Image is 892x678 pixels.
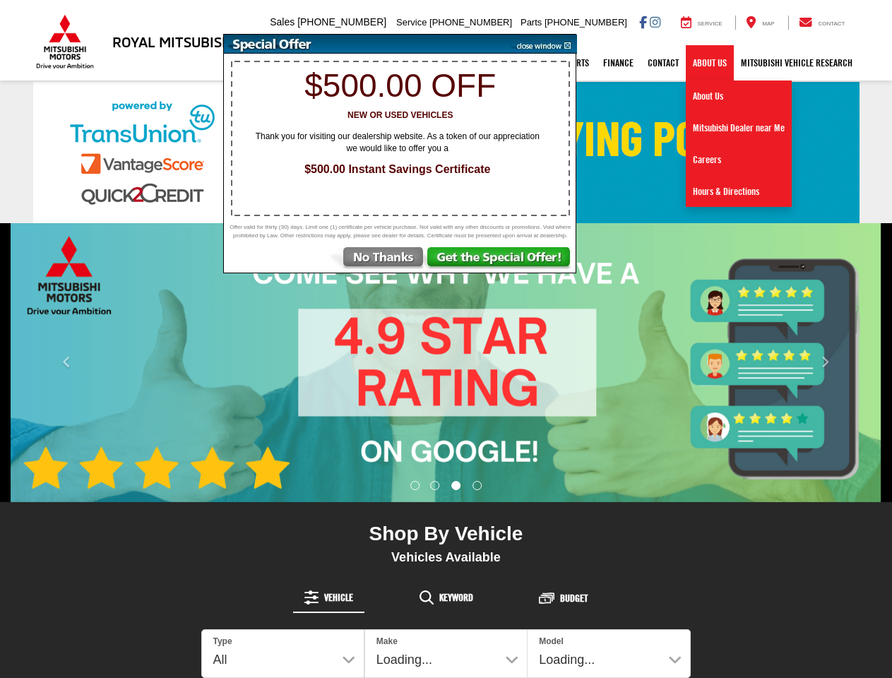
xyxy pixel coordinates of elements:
[324,593,353,602] span: Vehicle
[270,16,295,28] span: Sales
[686,81,792,112] a: About Us
[376,636,398,648] label: Make
[246,131,549,155] span: Thank you for visiting our dealership website. As a token of our appreciation we would like to of...
[539,636,564,648] label: Model
[686,45,734,81] a: About Us
[686,112,792,144] a: Mitsubishi Dealer near Me
[297,16,386,28] span: [PHONE_NUMBER]
[686,144,792,176] a: Careers
[641,45,686,81] a: Contact
[521,17,542,28] span: Parts
[328,247,426,273] img: No Thanks, Continue to Website
[112,34,236,49] h3: Royal Mitsubishi
[426,247,576,273] img: Get the Special Offer
[232,111,569,120] h3: New or Used Vehicles
[224,35,506,54] img: Special Offer
[735,16,785,30] a: Map
[239,162,557,178] span: $500.00 Instant Savings Certificate
[201,549,691,565] div: Vehicles Available
[227,223,573,240] span: Offer valid for thirty (30) days. Limit one (1) certificate per vehicle purchase. Not valid with ...
[759,251,892,474] button: Click to view next picture.
[818,20,845,27] span: Contact
[213,636,232,648] label: Type
[396,17,427,28] span: Service
[596,45,641,81] a: Finance
[33,14,97,69] img: Mitsubishi
[201,522,691,549] div: Shop By Vehicle
[639,16,647,28] a: Facebook: Click to visit our Facebook page
[429,17,512,28] span: [PHONE_NUMBER]
[33,82,860,223] img: Check Your Buying Power
[670,16,733,30] a: Service
[232,68,569,104] h1: $500.00 off
[734,45,860,81] a: Mitsubishi Vehicle Research
[545,17,627,28] span: [PHONE_NUMBER]
[439,593,473,602] span: Keyword
[560,45,596,81] a: Parts: Opens in a new tab
[650,16,660,28] a: Instagram: Click to visit our Instagram page
[762,20,774,27] span: Map
[560,593,588,603] span: Budget
[788,16,856,30] a: Contact
[686,176,792,207] a: Hours & Directions
[698,20,722,27] span: Service
[506,35,577,54] img: close window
